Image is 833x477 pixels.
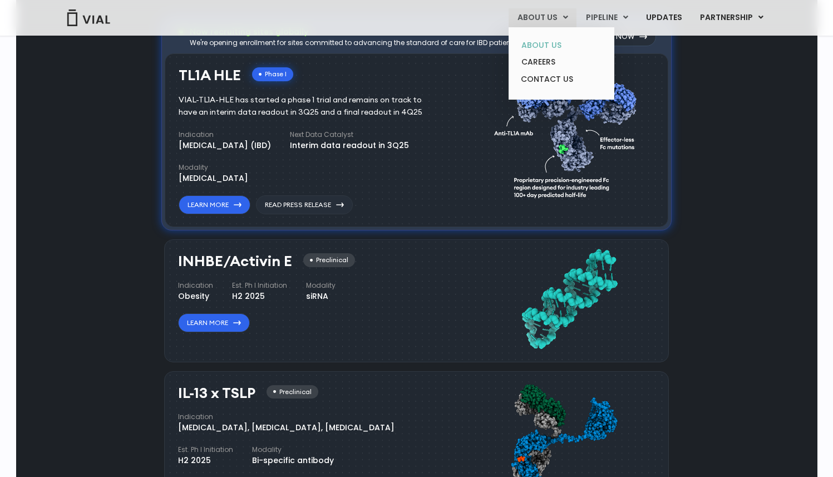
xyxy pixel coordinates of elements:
a: ABOUT US [512,37,610,54]
div: Interim data readout in 3Q25 [290,140,409,151]
a: CAREERS [512,53,610,71]
h4: Modality [179,163,248,173]
div: We're opening enrollment for sites committed to advancing the standard of care for IBD patients. [190,38,519,48]
div: H2 2025 [178,455,233,466]
div: [MEDICAL_DATA] [179,173,248,184]
a: Apply Now [584,27,656,46]
div: Preclinical [267,385,318,399]
div: siRNA [306,291,336,302]
img: Vial Logo [66,9,111,26]
h3: TL1A HLE [179,67,241,83]
h4: Modality [306,281,336,291]
div: H2 2025 [232,291,287,302]
div: VIAL-TL1A-HLE has started a phase 1 trial and remains on track to have an interim data readout in... [179,94,438,119]
h4: Est. Ph I Initiation [178,445,233,455]
h4: Indication [178,412,395,422]
a: PARTNERSHIPMenu Toggle [691,8,772,27]
h4: Next Data Catalyst [290,130,409,140]
div: Preclinical [303,253,355,267]
div: Phase I [252,67,293,81]
a: UPDATES [637,8,691,27]
a: ABOUT USMenu Toggle [509,8,576,27]
a: Learn More [178,313,250,332]
img: TL1A antibody diagram. [494,62,643,215]
h4: Indication [178,281,213,291]
h3: IL-13 x TSLP [178,385,255,401]
a: Learn More [179,195,250,214]
div: [MEDICAL_DATA], [MEDICAL_DATA], [MEDICAL_DATA] [178,422,395,434]
div: Bi-specific antibody [252,455,334,466]
a: PIPELINEMenu Toggle [577,8,637,27]
h4: Modality [252,445,334,455]
h4: Est. Ph I Initiation [232,281,287,291]
a: Read Press Release [256,195,353,214]
div: Obesity [178,291,213,302]
a: CONTACT US [512,71,610,88]
h3: INHBE/Activin E [178,253,292,269]
div: [MEDICAL_DATA] (IBD) [179,140,271,151]
h4: Indication [179,130,271,140]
